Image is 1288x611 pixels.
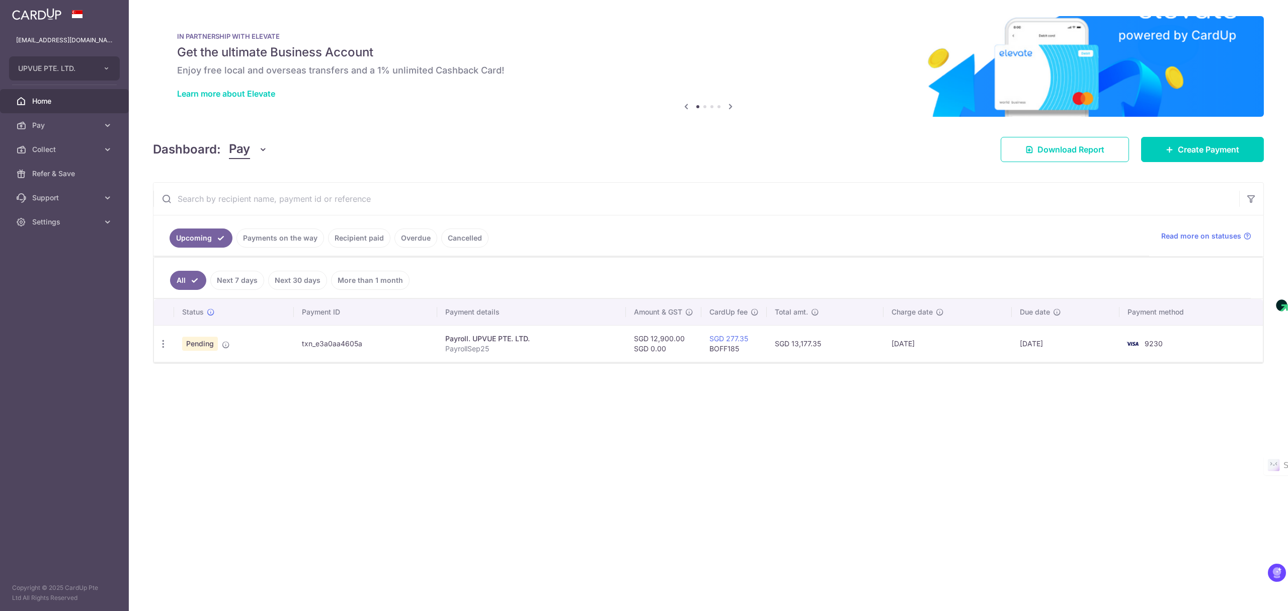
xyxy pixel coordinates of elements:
span: Total amt. [775,307,808,317]
span: CardUp fee [709,307,748,317]
p: IN PARTNERSHIP WITH ELEVATE [177,32,1240,40]
span: Pay [229,140,250,159]
span: Read more on statuses [1161,231,1241,241]
span: Support [32,193,99,203]
a: Overdue [394,228,437,248]
td: BOFF185 [701,325,767,362]
span: Collect [32,144,99,155]
a: Next 30 days [268,271,327,290]
td: txn_e3a0aa4605a [294,325,437,362]
a: Payments on the way [236,228,324,248]
td: [DATE] [1012,325,1119,362]
span: Charge date [892,307,933,317]
th: Payment ID [294,299,437,325]
td: SGD 13,177.35 [767,325,883,362]
span: Status [182,307,204,317]
img: Bank Card [1122,338,1143,350]
th: Payment details [437,299,626,325]
a: SGD 277.35 [709,334,748,343]
td: SGD 12,900.00 SGD 0.00 [626,325,701,362]
a: Next 7 days [210,271,264,290]
h6: Enjoy free local and overseas transfers and a 1% unlimited Cashback Card! [177,64,1240,77]
span: Pending [182,337,218,351]
span: Download Report [1037,143,1104,156]
span: Pay [32,120,99,130]
p: [EMAIL_ADDRESS][DOMAIN_NAME] [16,35,113,45]
span: Amount & GST [634,307,682,317]
a: Learn more about Elevate [177,89,275,99]
a: Recipient paid [328,228,390,248]
a: Cancelled [441,228,489,248]
span: Refer & Save [32,169,99,179]
td: [DATE] [883,325,1012,362]
span: Due date [1020,307,1050,317]
a: Upcoming [170,228,232,248]
span: UPVUE PTE. LTD. [18,63,93,73]
a: Download Report [1001,137,1129,162]
img: Renovation banner [153,16,1264,117]
a: All [170,271,206,290]
span: 9230 [1145,339,1163,348]
a: Read more on statuses [1161,231,1251,241]
button: UPVUE PTE. LTD. [9,56,120,81]
span: Home [32,96,99,106]
span: Settings [32,217,99,227]
h4: Dashboard: [153,140,221,159]
span: Create Payment [1178,143,1239,156]
th: Payment method [1119,299,1263,325]
button: Pay [229,140,268,159]
h5: Get the ultimate Business Account [177,44,1240,60]
a: Create Payment [1141,137,1264,162]
input: Search by recipient name, payment id or reference [153,183,1239,215]
img: CardUp [12,8,61,20]
p: PayrollSep25 [445,344,618,354]
a: More than 1 month [331,271,410,290]
div: Payroll. UPVUE PTE. LTD. [445,334,618,344]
